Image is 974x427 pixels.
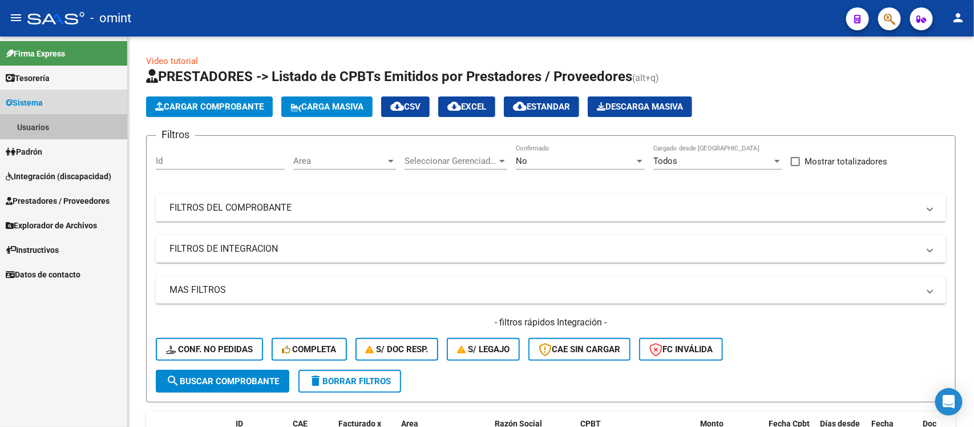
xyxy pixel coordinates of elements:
mat-icon: cloud_download [513,99,527,113]
button: Borrar Filtros [298,370,401,393]
app-download-masive: Descarga masiva de comprobantes (adjuntos) [588,96,692,117]
button: Conf. no pedidas [156,338,263,361]
span: Explorador de Archivos [6,219,97,232]
button: Carga Masiva [281,96,373,117]
span: Estandar [513,102,570,112]
mat-icon: cloud_download [447,99,461,113]
div: Open Intercom Messenger [935,388,963,416]
mat-icon: delete [309,374,322,388]
mat-expansion-panel-header: MAS FILTROS [156,276,946,304]
button: Cargar Comprobante [146,96,273,117]
span: S/ legajo [457,344,510,355]
span: Descarga Masiva [597,102,683,112]
button: Estandar [504,96,579,117]
mat-expansion-panel-header: FILTROS DE INTEGRACION [156,235,946,263]
span: Buscar Comprobante [166,376,279,386]
span: EXCEL [447,102,486,112]
span: Instructivos [6,244,59,256]
button: S/ Doc Resp. [355,338,439,361]
span: Padrón [6,146,42,158]
span: S/ Doc Resp. [366,344,429,355]
span: - omint [90,6,131,31]
span: Prestadores / Proveedores [6,195,110,207]
button: CSV [381,96,430,117]
span: Cargar Comprobante [155,102,264,112]
mat-icon: cloud_download [390,99,404,113]
mat-panel-title: FILTROS DE INTEGRACION [169,243,919,255]
span: (alt+q) [632,72,659,83]
h3: Filtros [156,127,195,143]
span: CSV [390,102,421,112]
span: CAE SIN CARGAR [539,344,620,355]
span: Datos de contacto [6,268,80,281]
span: Tesorería [6,72,50,84]
mat-expansion-panel-header: FILTROS DEL COMPROBANTE [156,194,946,221]
span: Mostrar totalizadores [805,155,887,168]
button: Completa [272,338,347,361]
button: Buscar Comprobante [156,370,289,393]
span: Firma Express [6,47,65,60]
span: Area [293,156,386,166]
button: Descarga Masiva [588,96,692,117]
h4: - filtros rápidos Integración - [156,316,946,329]
span: FC Inválida [649,344,713,355]
span: Completa [282,344,337,355]
button: S/ legajo [447,338,520,361]
span: Borrar Filtros [309,376,391,386]
span: Sistema [6,96,43,109]
button: FC Inválida [639,338,723,361]
span: Conf. no pedidas [166,344,253,355]
mat-icon: menu [9,11,23,25]
button: EXCEL [438,96,495,117]
span: Integración (discapacidad) [6,170,111,183]
span: PRESTADORES -> Listado de CPBTs Emitidos por Prestadores / Proveedores [146,69,632,84]
span: Carga Masiva [290,102,363,112]
span: Seleccionar Gerenciador [405,156,497,166]
mat-panel-title: MAS FILTROS [169,284,919,296]
mat-icon: search [166,374,180,388]
a: Video tutorial [146,56,198,66]
mat-panel-title: FILTROS DEL COMPROBANTE [169,202,919,214]
span: Todos [653,156,677,166]
span: No [516,156,527,166]
button: CAE SIN CARGAR [528,338,631,361]
mat-icon: person [951,11,965,25]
